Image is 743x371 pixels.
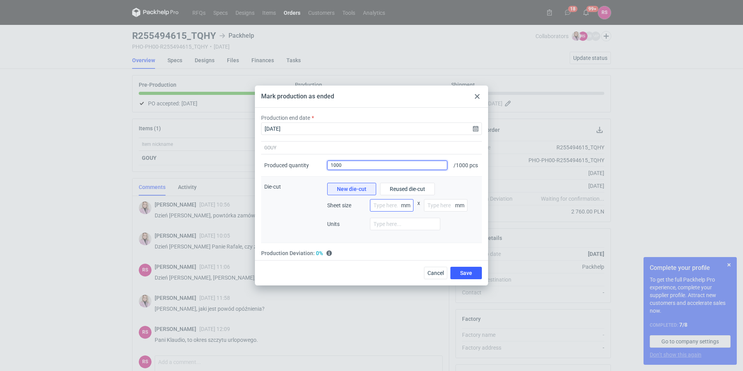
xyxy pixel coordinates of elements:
button: Cancel [424,267,447,279]
input: Type here... [424,199,467,212]
span: x [417,199,420,218]
p: mm [401,202,413,208]
div: Produced quantity [264,161,309,169]
div: Die-cut [261,177,324,243]
span: Save [460,270,472,276]
button: New die-cut [327,183,376,195]
div: Production Deviation: [261,249,482,257]
input: Type here... [370,218,440,230]
span: Units [327,220,366,228]
label: Production end date [261,114,310,122]
span: New die-cut [337,186,366,192]
span: Excellent [316,249,323,257]
button: Save [450,267,482,279]
span: Cancel [427,270,444,276]
span: GOUY [264,145,276,151]
div: / 1000 pcs [450,154,482,177]
input: Type here... [370,199,413,212]
div: Mark production as ended [261,92,334,101]
p: mm [455,202,467,208]
span: Sheet size [327,201,366,209]
button: Reused die-cut [380,183,435,195]
span: Reused die-cut [390,186,425,192]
